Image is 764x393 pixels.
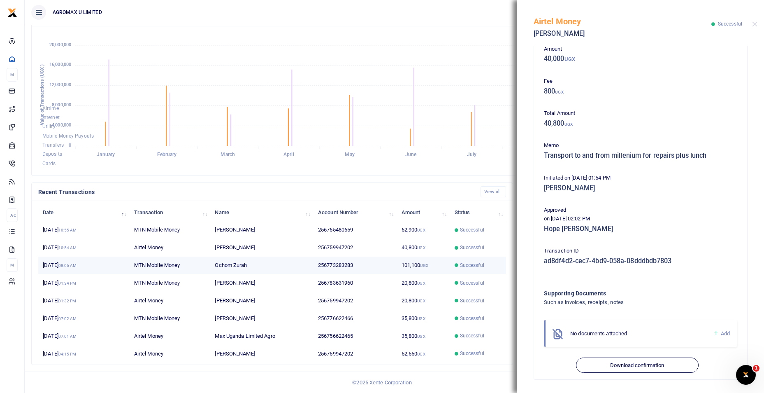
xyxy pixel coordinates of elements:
[534,30,711,38] h5: [PERSON_NAME]
[69,143,71,148] tspan: 0
[130,274,211,292] td: MTN Mobile Money
[544,257,737,265] h5: ad8df4d2-cec7-4bd9-058a-08dddbdb7803
[210,292,313,310] td: [PERSON_NAME]
[38,274,130,292] td: [DATE]
[405,152,417,158] tspan: June
[544,298,704,307] h4: Such as invoices, receipts, notes
[58,334,77,339] small: 07:01 AM
[38,257,130,274] td: [DATE]
[313,239,397,257] td: 256759947202
[42,105,59,111] span: Airtime
[38,327,130,345] td: [DATE]
[313,257,397,274] td: 256773283283
[42,124,56,130] span: Utility
[130,204,211,221] th: Transaction: activate to sort column ascending
[130,239,211,257] td: Airtel Money
[564,122,573,126] small: UGX
[460,279,484,287] span: Successful
[460,315,484,322] span: Successful
[460,262,484,269] span: Successful
[460,332,484,339] span: Successful
[397,310,450,327] td: 35,800
[534,16,711,26] h5: Airtel Money
[49,9,105,16] span: AGROMAX U LIMITED
[544,55,737,63] h5: 40,000
[544,206,737,215] p: Approved
[313,221,397,239] td: 256765480659
[38,310,130,327] td: [DATE]
[713,329,730,338] a: Add
[345,152,354,158] tspan: May
[544,225,737,233] h5: Hope [PERSON_NAME]
[544,247,737,255] p: Transaction ID
[97,152,115,158] tspan: January
[544,174,737,182] p: Initiated on [DATE] 01:54 PM
[417,316,425,321] small: UGX
[130,310,211,327] td: MTN Mobile Money
[570,330,627,337] span: No documents attached
[544,184,737,192] h5: [PERSON_NAME]
[544,109,737,118] p: Total Amount
[397,292,450,310] td: 20,800
[58,352,77,356] small: 04:15 PM
[49,82,71,88] tspan: 12,000,000
[38,204,130,221] th: Date: activate to sort column descending
[397,274,450,292] td: 20,800
[544,289,704,298] h4: Supporting Documents
[58,228,77,232] small: 10:55 AM
[58,316,77,321] small: 07:02 AM
[313,310,397,327] td: 256776622466
[7,68,18,82] li: M
[130,345,211,362] td: Airtel Money
[417,246,425,250] small: UGX
[544,45,737,54] p: Amount
[721,330,730,337] span: Add
[544,141,737,150] p: Memo
[58,246,77,250] small: 10:54 AM
[58,299,77,303] small: 01:32 PM
[555,90,563,94] small: UGX
[49,62,71,68] tspan: 16,000,000
[38,292,130,310] td: [DATE]
[460,226,484,234] span: Successful
[544,119,737,128] h5: 40,800
[460,244,484,251] span: Successful
[313,327,397,345] td: 256756622465
[420,263,428,268] small: UGX
[157,152,177,158] tspan: February
[576,358,698,373] button: Download confirmation
[417,228,425,232] small: UGX
[130,221,211,239] td: MTN Mobile Money
[417,281,425,285] small: UGX
[544,152,737,160] h5: Transport to and from millenium for repairs plus lunch
[417,334,425,339] small: UGX
[130,292,211,310] td: Airtel Money
[397,239,450,257] td: 40,800
[58,281,77,285] small: 01:34 PM
[450,204,506,221] th: Status: activate to sort column ascending
[210,204,313,221] th: Name: activate to sort column ascending
[38,187,474,196] h4: Recent Transactions
[397,221,450,239] td: 62,900
[49,42,71,47] tspan: 20,000,000
[52,122,71,128] tspan: 4,000,000
[7,9,17,15] a: logo-small logo-large logo-large
[210,239,313,257] td: [PERSON_NAME]
[417,299,425,303] small: UGX
[397,257,450,274] td: 101,100
[736,365,756,385] iframe: Intercom live chat
[7,8,17,18] img: logo-small
[42,161,56,166] span: Cards
[210,327,313,345] td: Max Uganda Limited Agro
[397,327,450,345] td: 35,800
[42,133,94,139] span: Mobile Money Payouts
[283,152,294,158] tspan: April
[313,345,397,362] td: 256759947202
[417,352,425,356] small: UGX
[52,102,71,108] tspan: 8,000,000
[210,221,313,239] td: [PERSON_NAME]
[481,186,506,197] a: View all
[564,56,575,62] small: UGX
[544,215,737,223] p: on [DATE] 02:02 PM
[460,350,484,357] span: Successful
